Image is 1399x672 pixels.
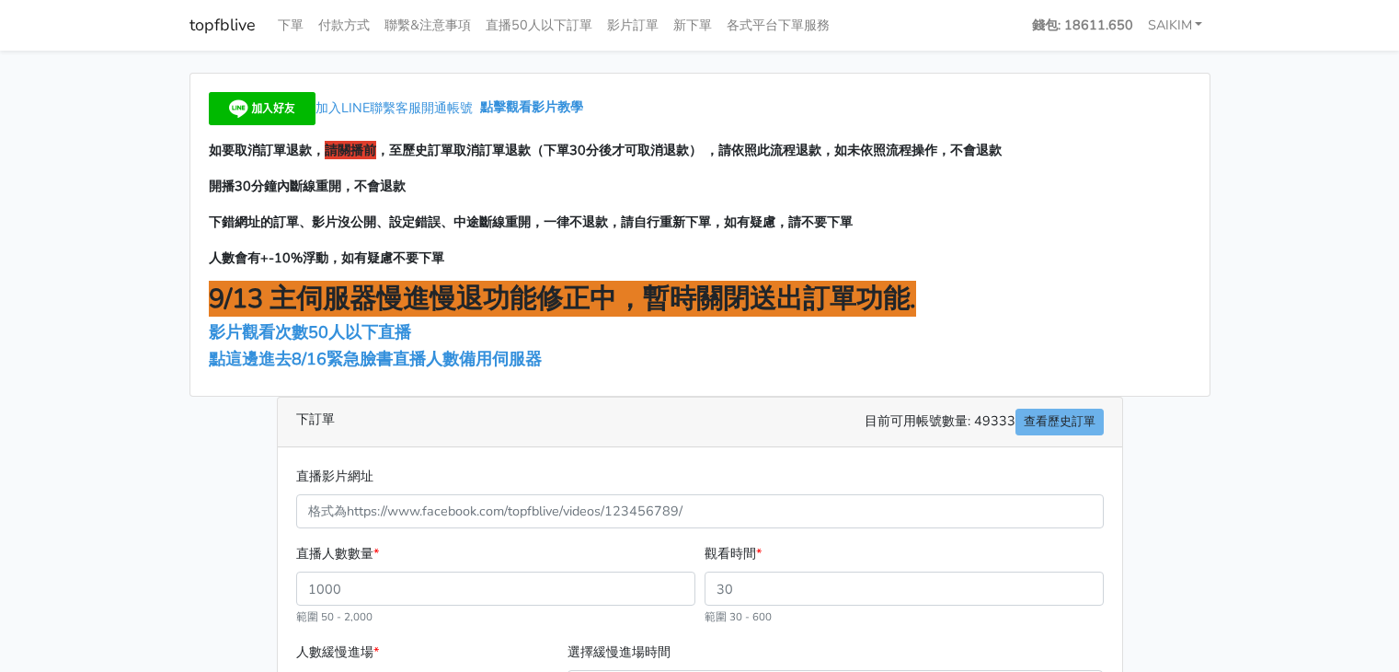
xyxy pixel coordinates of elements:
[666,7,719,43] a: 新下單
[325,141,376,159] span: 請關播前
[705,609,772,624] small: 範圍 30 - 600
[311,7,377,43] a: 付款方式
[296,609,373,624] small: 範圍 50 - 2,000
[478,7,600,43] a: 直播50人以下訂單
[278,398,1122,447] div: 下訂單
[1032,16,1133,34] strong: 錢包: 18611.650
[376,141,1002,159] span: ，至歷史訂單取消訂單退款（下單30分後才可取消退款） ，請依照此流程退款，如未依照流程操作，不會退款
[308,321,411,343] span: 50人以下直播
[209,98,480,117] a: 加入LINE聯繫客服開通帳號
[209,321,308,343] a: 影片觀看次數
[209,249,444,267] span: 人數會有+-10%浮動，如有疑慮不要下單
[209,177,406,195] span: 開播30分鐘內斷線重開，不會退款
[568,642,671,663] label: 選擇緩慢進場時間
[209,141,325,159] span: 如要取消訂單退款，
[719,7,837,43] a: 各式平台下單服務
[1025,7,1141,43] a: 錢包: 18611.650
[296,466,373,487] label: 直播影片網址
[296,543,379,564] label: 直播人數數量
[377,7,478,43] a: 聯繫&注意事項
[209,348,542,370] a: 點這邊進去8/16緊急臉書直播人數備用伺服器
[209,92,315,125] img: 加入好友
[209,281,916,317] span: 9/13 主伺服器慢進慢退功能修正中，暫時關閉送出訂單功能.
[209,213,853,231] span: 下錯網址的訂單、影片沒公開、設定錯誤、中途斷線重開，一律不退款，請自行重新下單，如有疑慮，請不要下單
[480,98,583,117] a: 點擊觀看影片教學
[315,98,473,117] span: 加入LINE聯繫客服開通帳號
[308,321,416,343] a: 50人以下直播
[296,572,695,606] input: 1000
[705,572,1104,606] input: 30
[296,494,1104,528] input: 格式為https://www.facebook.com/topfblive/videos/123456789/
[270,7,311,43] a: 下單
[296,642,379,663] label: 人數緩慢進場
[865,409,1104,435] span: 目前可用帳號數量: 49333
[705,543,762,564] label: 觀看時間
[600,7,666,43] a: 影片訂單
[1141,7,1210,43] a: SAIKIM
[1015,409,1104,435] a: 查看歷史訂單
[189,7,256,43] a: topfblive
